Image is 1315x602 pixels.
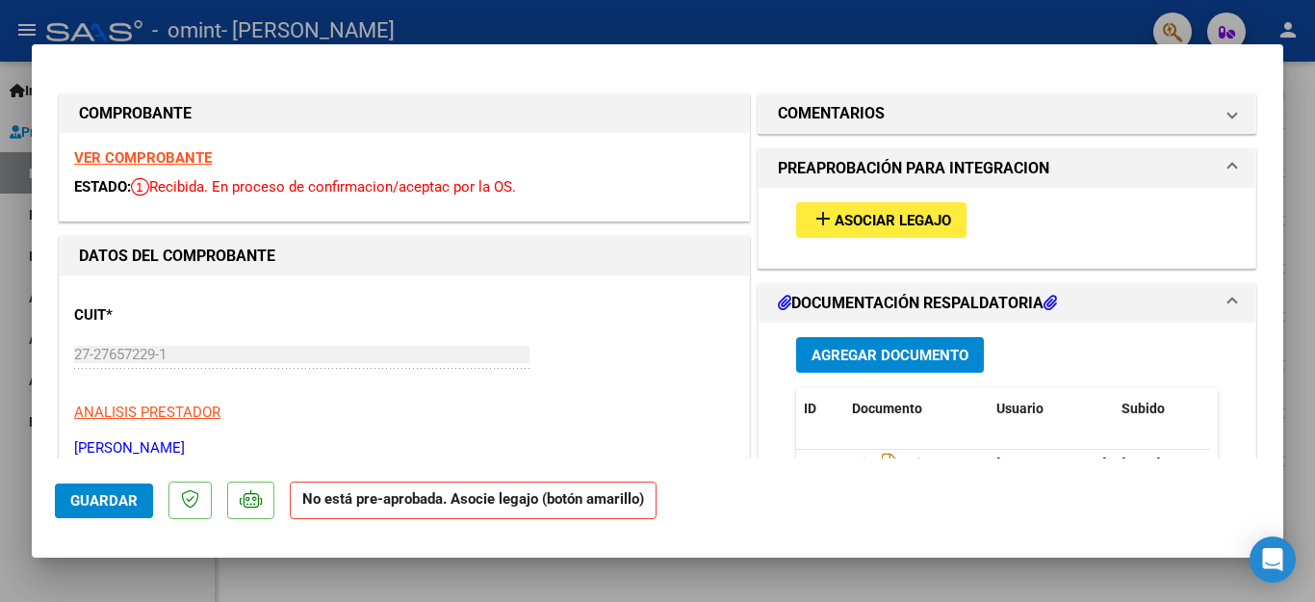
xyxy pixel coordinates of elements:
datatable-header-cell: Documento [844,388,989,430]
span: Recibida. En proceso de confirmacion/aceptac por la OS. [131,178,516,196]
span: Asociar Legajo [835,212,951,229]
strong: DATOS DEL COMPROBANTE [79,247,275,265]
button: Agregar Documento [796,337,984,373]
div: Open Intercom Messenger [1250,537,1296,583]
strong: No está pre-aprobada. Asocie legajo (botón amarillo) [290,482,657,519]
div: PREAPROBACIÓN PARA INTEGRACION [759,188,1255,268]
h1: DOCUMENTACIÓN RESPALDATORIA [778,292,1057,315]
mat-expansion-panel-header: DOCUMENTACIÓN RESPALDATORIA [759,284,1255,323]
span: ANALISIS PRESTADOR [74,404,220,421]
span: Subido [1122,401,1165,416]
datatable-header-cell: ID [796,388,844,430]
span: [DATE] [1122,456,1161,471]
p: [PERSON_NAME] [74,437,735,459]
datatable-header-cell: Usuario [989,388,1114,430]
h1: COMENTARIOS [778,102,885,125]
span: ESTADO: [74,178,131,196]
span: Usuario [996,401,1044,416]
strong: COMPROBANTE [79,104,192,122]
button: Asociar Legajo [796,202,967,238]
p: CUIT [74,304,272,327]
mat-expansion-panel-header: COMENTARIOS [759,94,1255,133]
span: Asit Psp 9-25 [852,457,981,472]
span: Documento [852,401,922,416]
h1: PREAPROBACIÓN PARA INTEGRACION [778,157,1049,180]
a: VER COMPROBANTE [74,149,212,167]
mat-icon: add [812,207,835,230]
button: Guardar [55,484,153,518]
span: ID [804,401,816,416]
span: Agregar Documento [812,347,968,364]
span: 27240 [804,456,842,471]
datatable-header-cell: Subido [1114,388,1210,430]
mat-expansion-panel-header: PREAPROBACIÓN PARA INTEGRACION [759,149,1255,188]
span: Guardar [70,492,138,510]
